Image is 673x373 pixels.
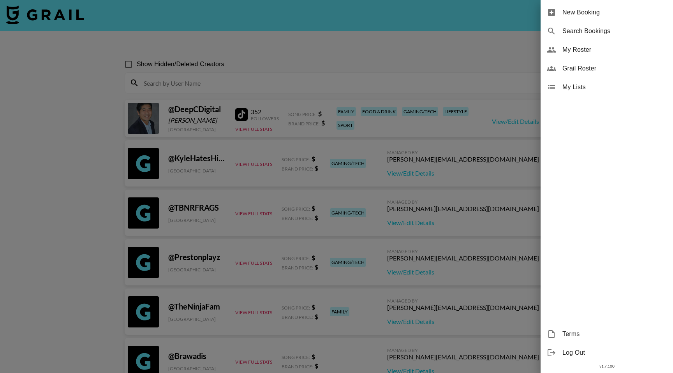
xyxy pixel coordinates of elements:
[541,22,673,40] div: Search Bookings
[541,343,673,362] div: Log Out
[562,64,667,73] span: Grail Roster
[562,348,667,357] span: Log Out
[541,3,673,22] div: New Booking
[562,45,667,55] span: My Roster
[541,59,673,78] div: Grail Roster
[562,329,667,339] span: Terms
[541,78,673,97] div: My Lists
[562,26,667,36] span: Search Bookings
[562,83,667,92] span: My Lists
[562,8,667,17] span: New Booking
[541,362,673,370] div: v 1.7.100
[541,40,673,59] div: My Roster
[541,325,673,343] div: Terms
